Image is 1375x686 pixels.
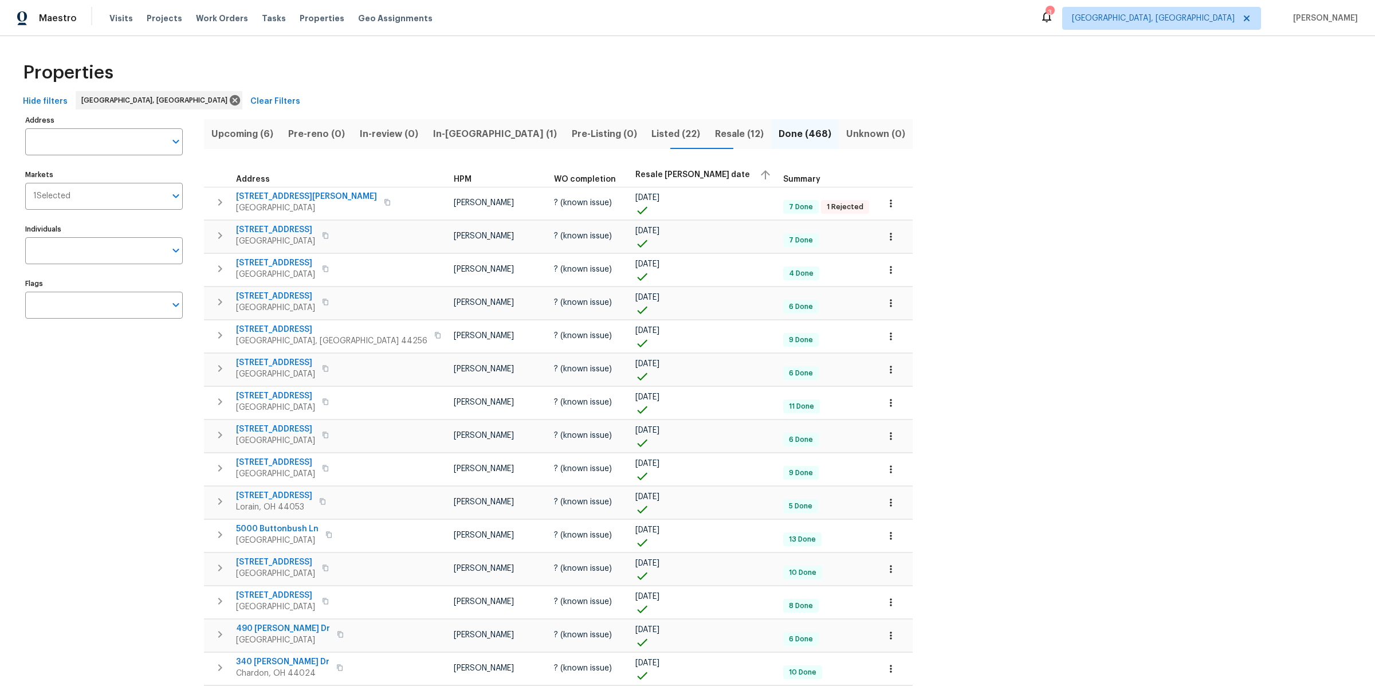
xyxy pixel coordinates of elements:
span: [STREET_ADDRESS] [236,291,315,302]
span: ? (known issue) [554,332,612,340]
span: [GEOGRAPHIC_DATA] [236,468,315,480]
span: [DATE] [635,559,659,567]
span: [STREET_ADDRESS][PERSON_NAME] [236,191,377,202]
label: Flags [25,280,183,287]
span: Chardon, OH 44024 [236,668,329,679]
span: ? (known issue) [554,631,612,639]
span: [GEOGRAPHIC_DATA] [236,634,330,646]
span: Summary [783,175,820,183]
span: [PERSON_NAME] [454,664,514,672]
span: [GEOGRAPHIC_DATA] [236,535,319,546]
span: In-[GEOGRAPHIC_DATA] (1) [433,126,557,142]
span: Upcoming (6) [211,126,274,142]
span: [DATE] [635,194,659,202]
span: [GEOGRAPHIC_DATA] [236,236,315,247]
span: ? (known issue) [554,531,612,539]
span: [PERSON_NAME] [454,432,514,440]
div: [GEOGRAPHIC_DATA], [GEOGRAPHIC_DATA] [76,91,242,109]
span: [GEOGRAPHIC_DATA] [236,568,315,579]
span: 10 Done [784,568,821,578]
button: Open [168,297,184,313]
span: Hide filters [23,95,68,109]
span: 1 Rejected [822,202,868,212]
span: 340 [PERSON_NAME] Dr [236,656,329,668]
span: [STREET_ADDRESS] [236,424,315,435]
span: Pre-reno (0) [288,126,345,142]
span: 6 Done [784,369,818,378]
span: Resale (12) [714,126,764,142]
span: WO completion [554,175,616,183]
span: Lorain, OH 44053 [236,501,312,513]
span: [DATE] [635,426,659,434]
span: [GEOGRAPHIC_DATA] [236,202,377,214]
span: [PERSON_NAME] [454,398,514,406]
span: [DATE] [635,460,659,468]
span: [GEOGRAPHIC_DATA], [GEOGRAPHIC_DATA] [81,95,232,106]
span: [PERSON_NAME] [454,265,514,273]
span: [PERSON_NAME] [454,498,514,506]
span: Tasks [262,14,286,22]
span: [DATE] [635,393,659,401]
span: [PERSON_NAME] [454,565,514,573]
span: ? (known issue) [554,598,612,606]
span: In-review (0) [359,126,419,142]
span: ? (known issue) [554,299,612,307]
span: Pre-Listing (0) [571,126,638,142]
span: [GEOGRAPHIC_DATA] [236,601,315,613]
span: [STREET_ADDRESS] [236,257,315,269]
span: [PERSON_NAME] [454,531,514,539]
button: Open [168,242,184,258]
span: [GEOGRAPHIC_DATA], [GEOGRAPHIC_DATA] 44256 [236,335,427,347]
span: 6 Done [784,435,818,445]
span: [DATE] [635,493,659,501]
label: Individuals [25,226,183,233]
span: [DATE] [635,626,659,634]
span: [GEOGRAPHIC_DATA] [236,302,315,313]
span: 10 Done [784,668,821,677]
span: [GEOGRAPHIC_DATA], [GEOGRAPHIC_DATA] [1072,13,1235,24]
span: 7 Done [784,236,818,245]
span: [PERSON_NAME] [1288,13,1358,24]
span: 4 Done [784,269,818,279]
div: 3 [1046,7,1054,18]
span: [PERSON_NAME] [454,232,514,240]
span: ? (known issue) [554,498,612,506]
span: 9 Done [784,335,818,345]
span: 7 Done [784,202,818,212]
label: Address [25,117,183,124]
span: Properties [300,13,344,24]
span: [PERSON_NAME] [454,332,514,340]
button: Hide filters [18,91,72,112]
span: [DATE] [635,659,659,667]
button: Open [168,188,184,204]
span: ? (known issue) [554,265,612,273]
span: 13 Done [784,535,820,544]
span: [STREET_ADDRESS] [236,324,427,335]
span: [GEOGRAPHIC_DATA] [236,435,315,446]
span: [DATE] [635,593,659,601]
span: [STREET_ADDRESS] [236,556,315,568]
span: Projects [147,13,182,24]
span: [GEOGRAPHIC_DATA] [236,402,315,413]
span: [DATE] [635,526,659,534]
span: ? (known issue) [554,398,612,406]
span: [PERSON_NAME] [454,199,514,207]
span: ? (known issue) [554,565,612,573]
span: Properties [23,67,113,79]
span: [PERSON_NAME] [454,598,514,606]
span: 1 Selected [33,191,70,201]
span: [PERSON_NAME] [454,465,514,473]
span: 6 Done [784,302,818,312]
span: [DATE] [635,327,659,335]
span: ? (known issue) [554,465,612,473]
label: Markets [25,171,183,178]
span: [DATE] [635,227,659,235]
span: 5000 Buttonbush Ln [236,523,319,535]
span: [STREET_ADDRESS] [236,590,315,601]
span: [DATE] [635,293,659,301]
span: Clear Filters [250,95,300,109]
span: Address [236,175,270,183]
span: 490 [PERSON_NAME] Dr [236,623,330,634]
span: [STREET_ADDRESS] [236,357,315,369]
span: ? (known issue) [554,365,612,373]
